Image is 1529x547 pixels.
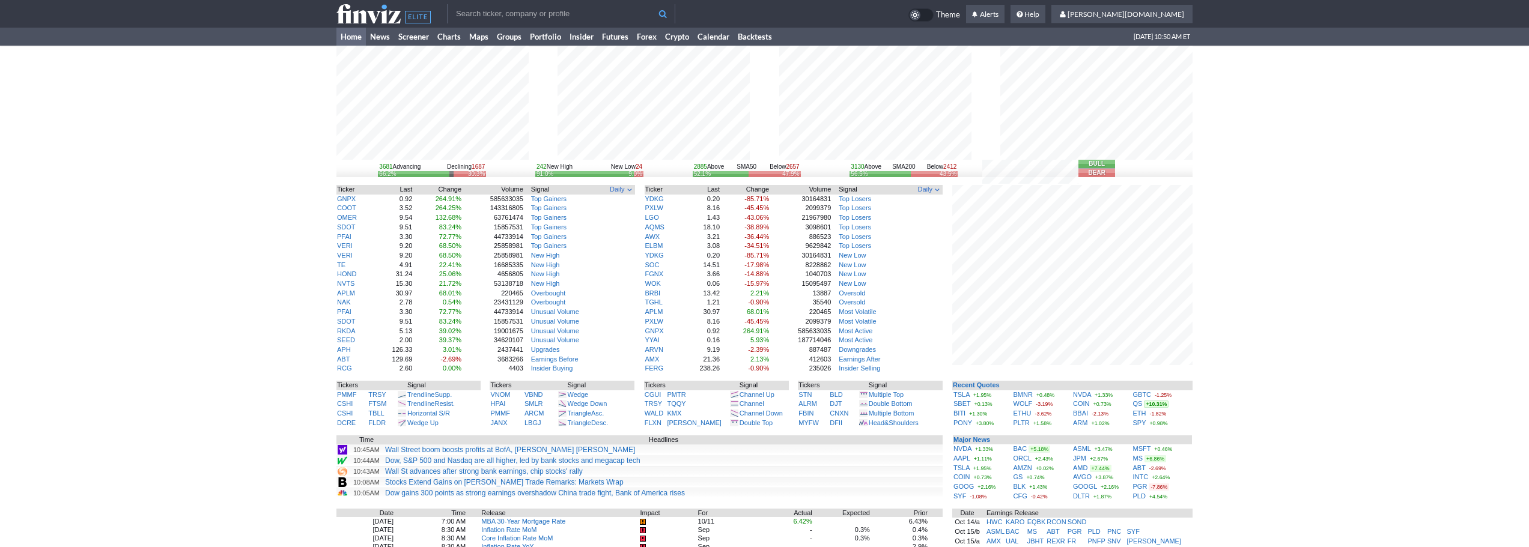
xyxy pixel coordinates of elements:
a: TRSY [645,400,662,407]
b: Recent Quotes [953,381,1000,388]
a: Horizontal S/R [407,409,450,417]
a: CNXN [830,409,848,417]
span: Signal [839,185,857,195]
a: YYAI [645,336,660,343]
a: Backtests [734,28,776,46]
a: [PERSON_NAME][DOMAIN_NAME] [1051,5,1193,24]
a: AMD [1073,464,1087,471]
a: CGUI [645,391,661,398]
td: 3.21 [682,232,720,242]
div: SMA200 [850,163,958,171]
td: 3.52 [374,204,413,213]
a: ASML [986,528,1005,535]
a: SBET [953,400,971,407]
a: MS [1133,455,1143,462]
div: 66.2% [379,171,396,177]
span: [DATE] 10:50 AM ET [1134,28,1190,46]
a: PGR [1133,483,1148,490]
a: TQQY [667,400,685,407]
a: SYF [953,492,966,500]
a: ALRM [798,400,817,407]
a: JPM [1073,455,1086,462]
span: 3681 [379,163,392,170]
a: LBGJ [524,419,541,426]
a: FERG [645,364,664,372]
a: BMNR [1014,391,1033,398]
a: Oct 14/a [955,518,980,525]
a: APLM [645,308,663,315]
a: APH [337,346,351,353]
th: Last [374,185,413,195]
a: AAPL [953,455,970,462]
a: TrendlineResist. [407,400,455,407]
span: 3130 [851,163,864,170]
a: Groups [493,28,526,46]
a: Top Gainers [531,233,567,240]
td: 2099379 [770,204,831,213]
a: PFAI [337,308,351,315]
a: PXLW [645,204,663,211]
span: 2885 [694,163,707,170]
a: MBA 30-Year Mortgage Rate [481,518,565,525]
a: AQMS [645,223,664,231]
a: BLK [1014,483,1026,490]
a: YDKG [645,195,664,202]
a: Wedge Down [568,400,607,407]
input: Search ticker, company or profile [447,4,675,23]
th: Change [720,185,770,195]
a: GS [1014,473,1023,480]
button: Bear [1078,169,1115,177]
td: 0.20 [682,195,720,204]
a: New Low [839,270,866,277]
a: Wall St advances after strong bank earnings, chip stocks' rally [385,467,583,476]
th: Last [682,185,720,195]
a: Charts [433,28,465,46]
td: 15857531 [462,223,524,232]
a: HOND [337,270,356,277]
td: 8.16 [682,204,720,213]
a: Futures [598,28,633,46]
a: Wedge [568,391,589,398]
a: Top Gainers [531,242,567,249]
a: Insider [565,28,598,46]
a: New Low [839,261,866,268]
span: 264.91% [436,195,461,202]
a: ETHU [1014,409,1032,417]
a: ABT [337,355,350,363]
a: SEED [337,336,355,343]
a: TrendlineSupp. [407,391,452,398]
a: Maps [465,28,493,46]
a: RCON [1047,518,1066,525]
a: MSFT [1133,445,1151,452]
a: Insider Buying [531,364,573,372]
a: New Low [839,252,866,259]
a: Most Active [839,336,872,343]
a: MS [1027,528,1038,535]
a: PNFP [1087,537,1105,545]
a: Double Bottom [869,400,913,407]
a: Insider Selling [839,364,880,372]
a: PMMF [490,409,509,417]
a: STN [798,391,812,398]
a: Forex [633,28,661,46]
a: NAK [337,298,351,306]
a: KARO [1006,518,1024,525]
a: Top Losers [839,204,871,211]
a: Upgrades [531,346,560,353]
span: Signal [531,185,550,195]
a: PFAI [337,233,351,240]
div: 30.3% [468,171,485,177]
a: COIN [1073,400,1090,407]
div: 91.0% [537,171,553,177]
a: SYF [1127,528,1140,535]
th: Ticker [336,185,374,195]
div: 47.9% [782,171,799,177]
div: Above [851,163,881,171]
td: 44733914 [462,232,524,242]
a: JANX [490,419,507,426]
a: DLTR [1073,492,1090,500]
td: 886523 [770,232,831,242]
a: UAL [1006,537,1018,545]
a: Alerts [966,5,1005,24]
a: CSHI [337,409,353,417]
